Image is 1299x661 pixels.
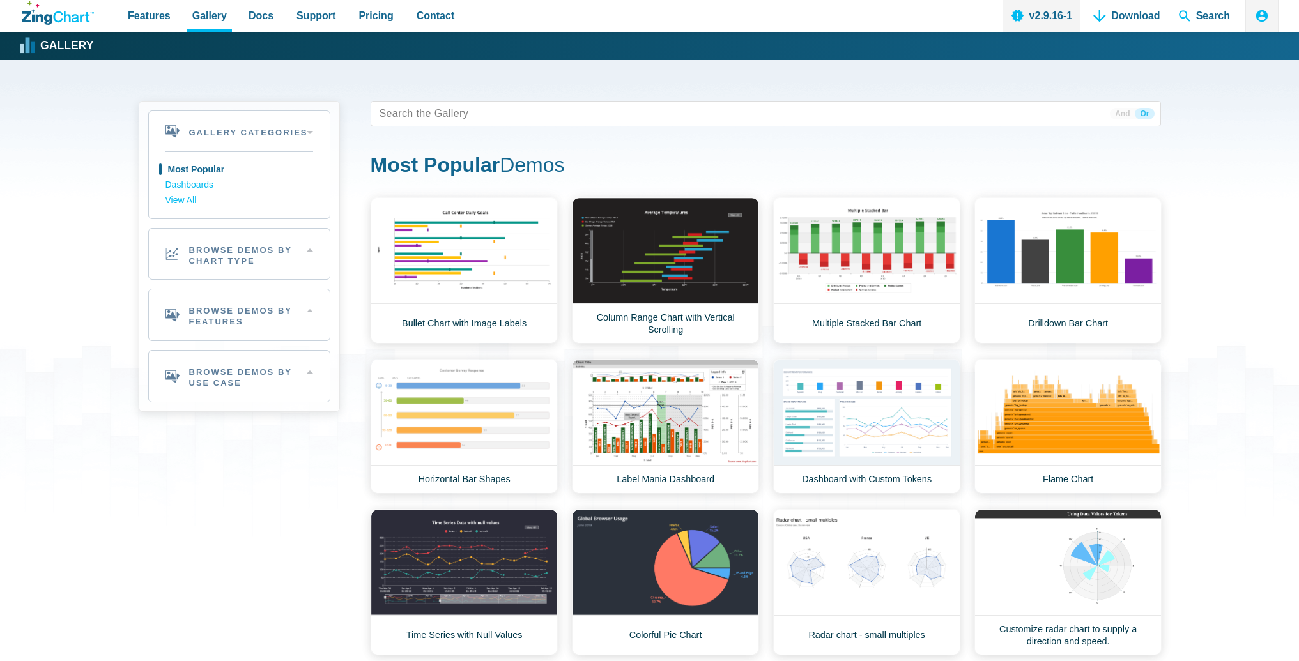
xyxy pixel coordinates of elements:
a: Dashboard with Custom Tokens [773,359,960,494]
a: Multiple Stacked Bar Chart [773,197,960,344]
a: ZingChart Logo. Click to return to the homepage [22,1,94,25]
h2: Browse Demos By Use Case [149,351,330,402]
strong: Gallery [40,40,93,52]
a: View All [165,193,313,208]
a: Label Mania Dashboard [572,359,759,494]
h2: Browse Demos By Chart Type [149,229,330,280]
h1: Demos [371,152,1161,181]
a: Dashboards [165,178,313,193]
a: Drilldown Bar Chart [974,197,1162,344]
a: Horizontal Bar Shapes [371,359,558,494]
a: Time Series with Null Values [371,509,558,655]
h2: Gallery Categories [149,111,330,151]
span: Contact [417,7,455,24]
a: Colorful Pie Chart [572,509,759,655]
a: Customize radar chart to supply a direction and speed. [974,509,1162,655]
span: And [1110,108,1135,119]
span: Support [296,7,335,24]
a: Column Range Chart with Vertical Scrolling [572,197,759,344]
a: Bullet Chart with Image Labels [371,197,558,344]
a: Most Popular [165,162,313,178]
span: Pricing [358,7,393,24]
span: Features [128,7,171,24]
a: Radar chart - small multiples [773,509,960,655]
span: Docs [249,7,273,24]
h2: Browse Demos By Features [149,289,330,340]
a: Gallery [22,36,93,56]
strong: Most Popular [371,153,500,176]
span: Gallery [192,7,227,24]
a: Flame Chart [974,359,1162,494]
span: Or [1135,108,1154,119]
